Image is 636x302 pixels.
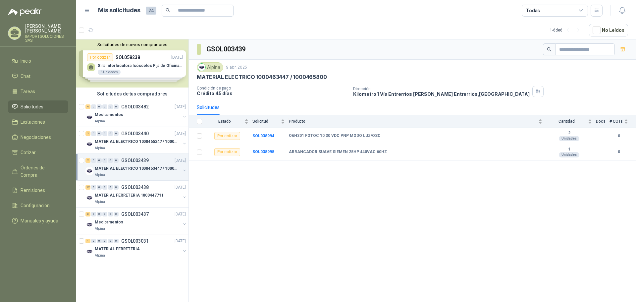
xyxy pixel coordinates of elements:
[609,115,636,128] th: # COTs
[25,24,68,33] p: [PERSON_NAME] [PERSON_NAME]
[559,152,579,157] div: Unidades
[95,246,140,252] p: MATERIAL FERRETERIA
[85,237,187,258] a: 1 0 0 0 0 0 GSOL003031[DATE] Company LogoMATERIAL FERRETERIAAlpina
[8,199,68,212] a: Configuración
[95,172,105,178] p: Alpina
[85,113,93,121] img: Company Logo
[8,146,68,159] a: Cotizar
[21,118,45,126] span: Licitaciones
[91,212,96,216] div: 0
[95,253,105,258] p: Alpina
[85,212,90,216] div: 3
[97,104,102,109] div: 0
[114,131,119,136] div: 0
[21,103,43,110] span: Solicitudes
[197,74,327,81] p: MATERIAL ELECTRICO 1000463447 / 1000465800
[197,62,223,72] div: Alpina
[97,185,102,190] div: 0
[97,212,102,216] div: 0
[76,88,188,100] div: Solicitudes de tus compradores
[175,157,186,164] p: [DATE]
[175,104,186,110] p: [DATE]
[114,104,119,109] div: 0
[8,100,68,113] a: Solicitudes
[547,47,552,52] span: search
[609,119,623,124] span: # COTs
[85,167,93,175] img: Company Logo
[8,70,68,83] a: Chat
[85,183,187,205] a: 12 0 0 0 0 0 GSOL003438[DATE] Company LogoMATERIAL FERRETERIA 1000447711Alpina
[95,139,177,145] p: MATERIAL ELECTRICO 1000465247 / 1000466995
[214,132,240,140] div: Por cotizar
[114,158,119,163] div: 0
[121,131,149,136] p: GSOL003440
[589,24,628,36] button: No Leídos
[175,211,186,217] p: [DATE]
[214,148,240,156] div: Por cotizar
[21,88,35,95] span: Tareas
[114,239,119,243] div: 0
[108,104,113,109] div: 0
[353,91,530,97] p: Kilometro 1 Vía Entrerrios [PERSON_NAME] Entrerrios , [GEOGRAPHIC_DATA]
[175,131,186,137] p: [DATE]
[21,149,36,156] span: Cotizar
[546,115,596,128] th: Cantidad
[102,212,107,216] div: 0
[98,6,140,15] h1: Mis solicitudes
[8,8,42,16] img: Logo peakr
[8,55,68,67] a: Inicio
[95,192,163,199] p: MATERIAL FERRETERIA 1000447711
[550,25,584,35] div: 1 - 6 de 6
[8,131,68,144] a: Negociaciones
[85,239,90,243] div: 1
[197,86,348,91] p: Condición de pago
[114,212,119,216] div: 0
[95,112,123,118] p: Medicamentos
[25,34,68,42] p: IMPORTSOLUCIONES SAS
[252,119,280,124] span: Solicitud
[198,64,205,71] img: Company Logo
[102,185,107,190] div: 0
[95,165,177,172] p: MATERIAL ELECTRICO 1000463447 / 1000465800
[21,164,62,179] span: Órdenes de Compra
[197,104,220,111] div: Solicitudes
[526,7,540,14] div: Todas
[609,149,628,155] b: 0
[353,87,530,91] p: Dirección
[108,239,113,243] div: 0
[609,133,628,139] b: 0
[289,150,387,155] b: ARRANCADOR SUAVE SIEMEN 25HP 440VAC 60HZ
[85,140,93,148] img: Company Logo
[85,131,90,136] div: 2
[114,185,119,190] div: 0
[91,104,96,109] div: 0
[206,119,243,124] span: Estado
[102,104,107,109] div: 0
[21,202,50,209] span: Configuración
[8,85,68,98] a: Tareas
[252,134,274,138] a: SOL038994
[289,133,381,139] b: O6H301 FOTOC 10 30 VDC PNP MODO LUZ/OSC
[121,239,149,243] p: GSOL003031
[121,212,149,216] p: GSOL003437
[97,158,102,163] div: 0
[85,248,93,256] img: Company Logo
[91,158,96,163] div: 0
[206,115,252,128] th: Estado
[121,185,149,190] p: GSOL003438
[21,187,45,194] span: Remisiones
[79,42,186,47] button: Solicitudes de nuevos compradores
[102,239,107,243] div: 0
[108,158,113,163] div: 0
[21,134,51,141] span: Negociaciones
[8,116,68,128] a: Licitaciones
[102,131,107,136] div: 0
[85,210,187,231] a: 3 0 0 0 0 0 GSOL003437[DATE] Company LogoMedicamentosAlpina
[85,194,93,202] img: Company Logo
[21,73,30,80] span: Chat
[546,119,587,124] span: Cantidad
[175,184,186,191] p: [DATE]
[108,131,113,136] div: 0
[95,199,105,205] p: Alpina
